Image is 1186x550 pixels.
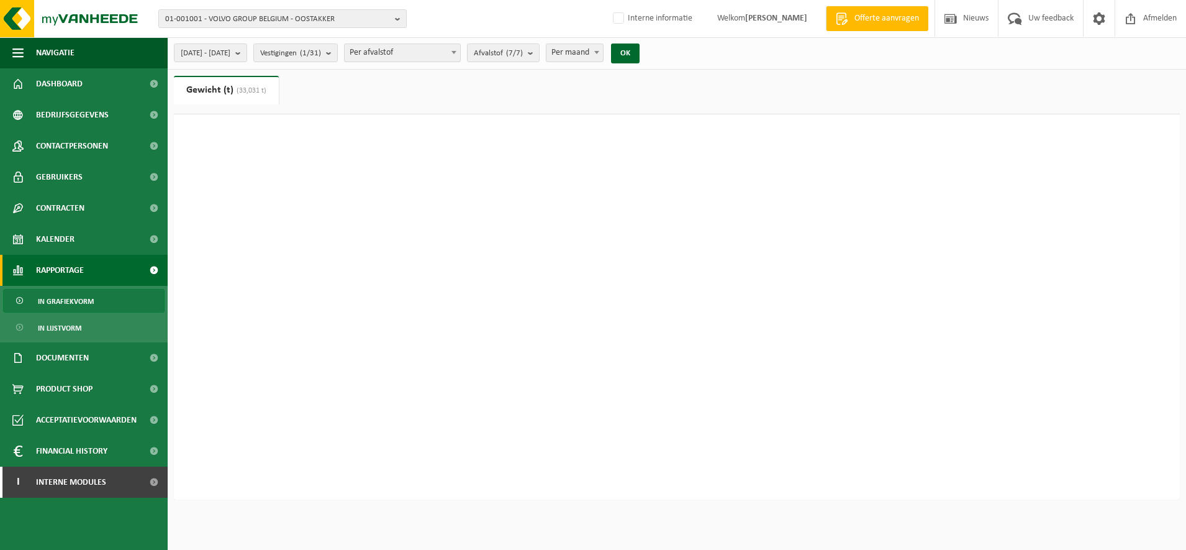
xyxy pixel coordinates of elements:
a: In grafiekvorm [3,289,165,313]
span: 01-001001 - VOLVO GROUP BELGIUM - OOSTAKKER [165,10,390,29]
span: Offerte aanvragen [851,12,922,25]
span: Navigatie [36,37,75,68]
button: OK [611,44,640,63]
span: (33,031 t) [233,87,266,94]
count: (7/7) [506,49,523,57]
span: Vestigingen [260,44,321,63]
span: Contactpersonen [36,131,108,162]
span: Per maand [546,44,604,62]
a: Gewicht (t) [174,76,279,104]
span: Contracten [36,193,84,224]
button: Vestigingen(1/31) [253,44,338,62]
span: Documenten [36,342,89,374]
button: [DATE] - [DATE] [174,44,247,62]
span: [DATE] - [DATE] [181,44,230,63]
span: Financial History [36,436,107,467]
button: Afvalstof(7/7) [467,44,540,62]
span: In grafiekvorm [38,290,94,313]
span: Kalender [36,224,75,255]
span: Rapportage [36,255,84,286]
strong: [PERSON_NAME] [745,14,807,23]
button: 01-001001 - VOLVO GROUP BELGIUM - OOSTAKKER [158,9,407,28]
label: Interne informatie [610,9,692,28]
span: Gebruikers [36,162,83,193]
span: In lijstvorm [38,316,81,340]
span: Afvalstof [474,44,523,63]
span: Per afvalstof [344,44,461,62]
span: Acceptatievoorwaarden [36,405,137,436]
span: Dashboard [36,68,83,99]
span: I [12,467,24,498]
span: Interne modules [36,467,106,498]
span: Per afvalstof [345,44,460,62]
a: In lijstvorm [3,316,165,339]
span: Per maand [546,44,604,62]
span: Bedrijfsgegevens [36,99,109,131]
span: Product Shop [36,374,93,405]
a: Offerte aanvragen [826,6,928,31]
count: (1/31) [300,49,321,57]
